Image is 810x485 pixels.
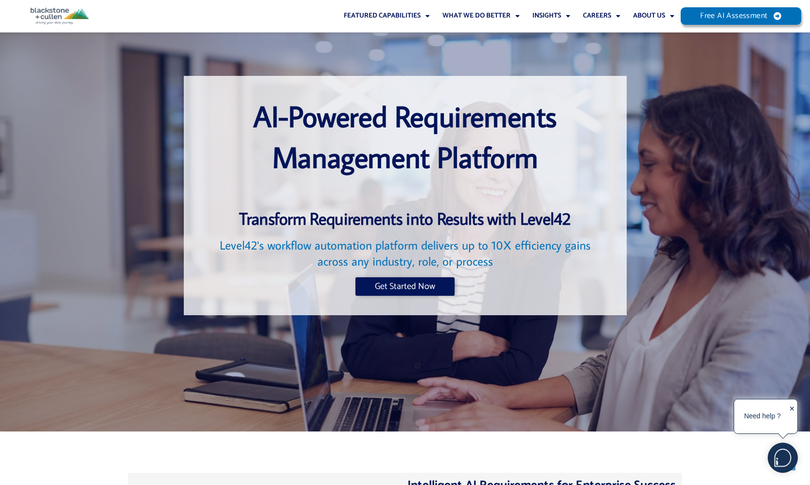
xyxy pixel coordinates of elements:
div: Need help ? [736,401,789,432]
span: Get Started Now [375,282,435,291]
img: users%2F5SSOSaKfQqXq3cFEnIZRYMEs4ra2%2Fmedia%2Fimages%2F-Bulle%20blanche%20sans%20fond%20%2B%20ma... [768,443,797,472]
a: Free AI Assessment [681,7,801,25]
a: Get Started Now [355,277,455,296]
h1: AI-Powered Requirements Management Platform [203,95,607,177]
div: ✕ [789,402,795,432]
h2: Level42's workflow automation platform delivers up to 10X efficiency gains across any industry, r... [203,237,607,269]
h3: Transform Requirements into Results with Level42 [203,207,607,230]
span: Free AI Assessment [700,12,767,20]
